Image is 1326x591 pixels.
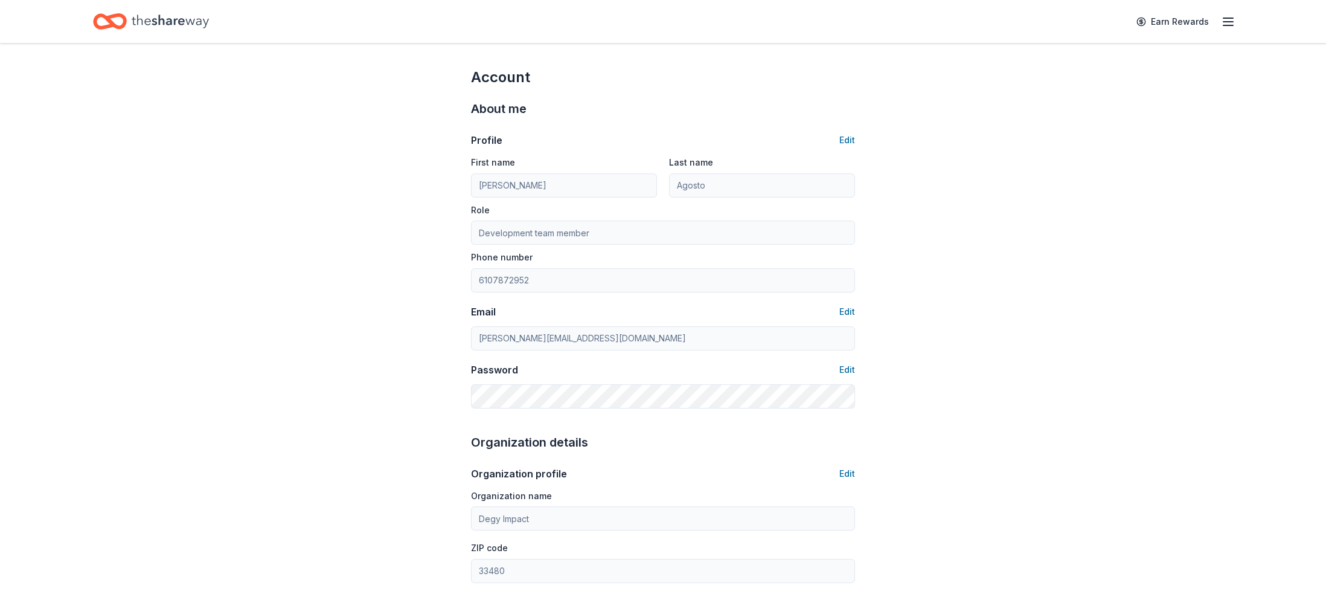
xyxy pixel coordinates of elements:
[471,490,552,502] label: Organization name
[471,204,490,216] label: Role
[839,467,855,481] button: Edit
[471,467,567,481] div: Organization profile
[93,7,209,36] a: Home
[471,363,518,377] div: Password
[471,433,855,452] div: Organization details
[471,133,502,147] div: Profile
[471,99,855,118] div: About me
[839,305,855,319] button: Edit
[839,363,855,377] button: Edit
[669,157,713,169] label: Last name
[471,157,515,169] label: First name
[471,542,508,554] label: ZIP code
[471,559,855,583] input: 12345 (U.S. only)
[471,305,496,319] div: Email
[1129,11,1216,33] a: Earn Rewards
[471,251,533,263] label: Phone number
[471,68,855,87] div: Account
[839,133,855,147] button: Edit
